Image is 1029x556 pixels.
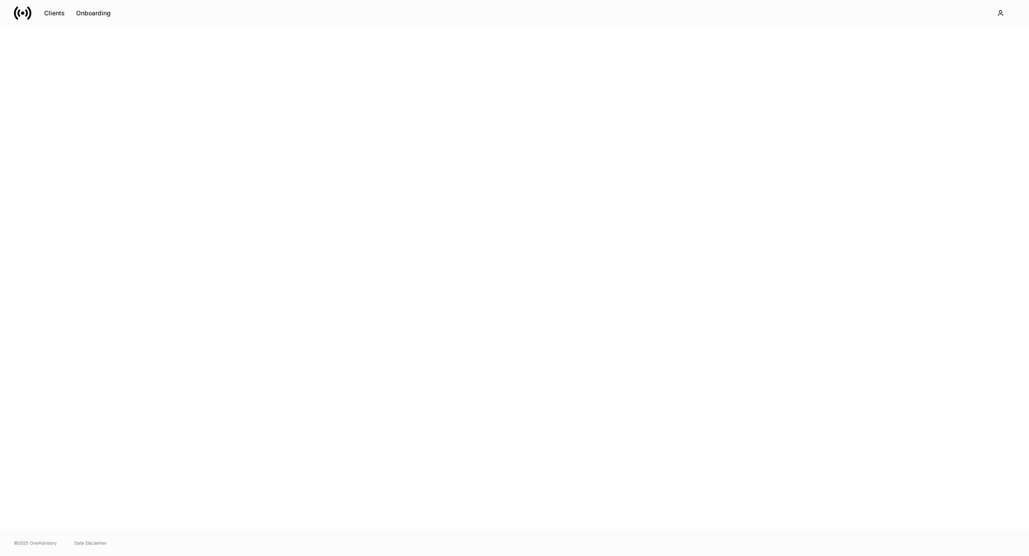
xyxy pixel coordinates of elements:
[76,10,111,16] div: Onboarding
[38,6,70,20] button: Clients
[70,6,116,20] button: Onboarding
[74,539,107,546] a: Data Disclaimer
[14,539,57,546] span: © 2025 OneAdvisory
[44,10,65,16] div: Clients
